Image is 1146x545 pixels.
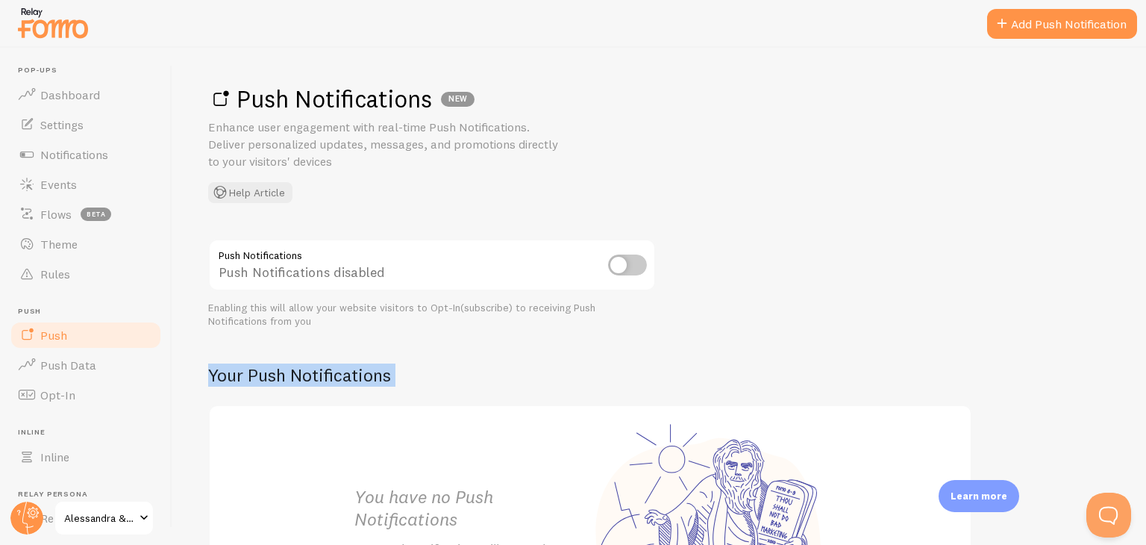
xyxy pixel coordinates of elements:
span: Push [18,307,163,317]
div: Push Notifications disabled [208,239,656,293]
img: fomo-relay-logo-orange.svg [16,4,90,42]
span: Relay Persona [18,490,163,499]
a: Events [9,169,163,199]
a: Flows beta [9,199,163,229]
h1: Push Notifications [208,84,1110,114]
button: Help Article [208,182,292,203]
h2: You have no Push Notifications [354,485,590,532]
a: Push Data [9,350,163,380]
span: Opt-In [40,387,75,402]
span: Notifications [40,147,108,162]
span: Push Data [40,358,96,373]
a: Push [9,320,163,350]
a: Inline [9,442,163,472]
span: Settings [40,117,84,132]
div: NEW [441,92,475,107]
span: Rules [40,267,70,281]
a: Opt-In [9,380,163,410]
iframe: Help Scout Beacon - Open [1086,493,1131,538]
span: Inline [40,449,69,464]
a: Notifications [9,140,163,169]
span: Alessandra & Co [64,509,135,527]
a: Alessandra & Co [54,500,154,536]
span: Events [40,177,77,192]
span: Theme [40,237,78,252]
span: Dashboard [40,87,100,102]
div: Learn more [939,480,1019,512]
div: Enabling this will allow your website visitors to Opt-In(subscribe) to receiving Push Notificatio... [208,302,656,328]
p: Enhance user engagement with real-time Push Notifications. Deliver personalized updates, messages... [208,119,566,170]
a: Settings [9,110,163,140]
span: Inline [18,428,163,437]
span: Flows [40,207,72,222]
span: Pop-ups [18,66,163,75]
span: Push [40,328,67,343]
h2: Your Push Notifications [208,364,972,387]
span: beta [81,208,111,221]
a: Dashboard [9,80,163,110]
a: Rules [9,259,163,289]
a: Theme [9,229,163,259]
p: Learn more [951,489,1007,503]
